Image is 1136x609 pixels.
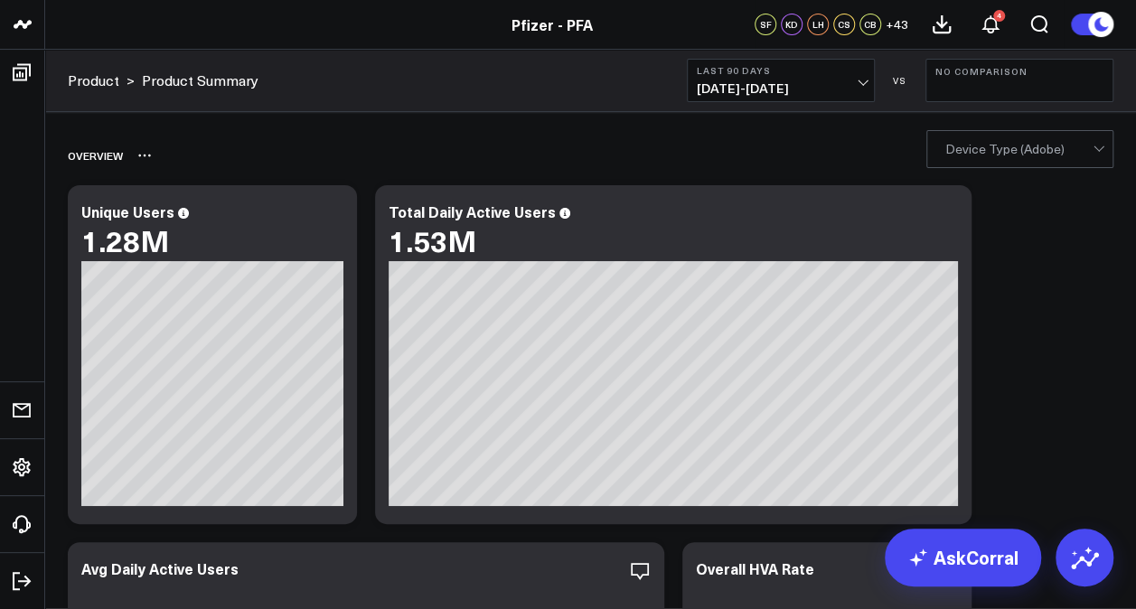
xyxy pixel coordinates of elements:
div: > [68,70,135,90]
div: CS [833,14,855,35]
div: VS [884,75,916,86]
div: Overview [68,135,123,176]
div: CB [859,14,881,35]
span: [DATE] - [DATE] [697,81,865,96]
div: 1.53M [389,224,476,257]
button: Last 90 Days[DATE]-[DATE] [687,59,875,102]
div: 1.28M [81,224,169,257]
button: +43 [886,14,908,35]
a: AskCorral [885,529,1041,586]
b: Last 90 Days [697,65,865,76]
div: SF [755,14,776,35]
a: Product Summary [142,70,258,90]
a: Pfizer - PFA [512,14,593,34]
div: KD [781,14,803,35]
b: No Comparison [935,66,1103,77]
div: 4 [993,10,1005,22]
div: Unique Users [81,201,174,221]
div: LH [807,14,829,35]
button: No Comparison [925,59,1113,102]
div: Avg Daily Active Users [81,558,239,578]
a: Product [68,70,119,90]
div: Total Daily Active Users [389,201,556,221]
div: Overall HVA Rate [696,558,814,578]
span: + 43 [886,18,908,31]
